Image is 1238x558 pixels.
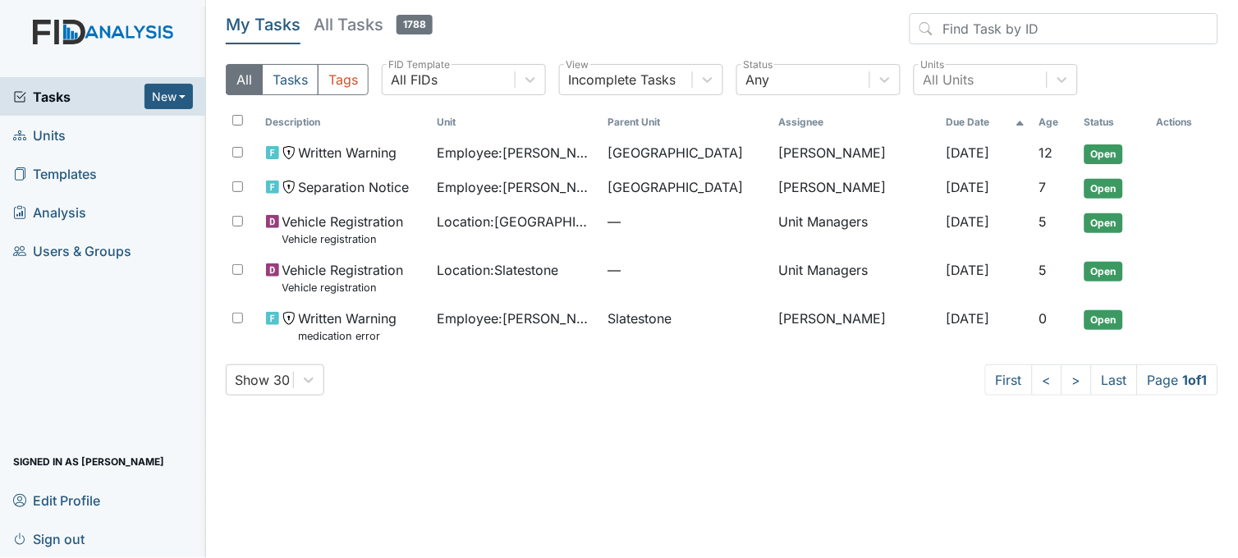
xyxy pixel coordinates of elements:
span: [DATE] [947,262,990,278]
div: Show 30 [235,370,290,390]
span: 0 [1039,310,1047,327]
a: First [985,364,1033,396]
h5: All Tasks [314,13,433,36]
th: Toggle SortBy [259,108,430,136]
span: 5 [1039,262,1047,278]
span: Edit Profile [13,487,100,513]
input: Toggle All Rows Selected [232,115,243,126]
a: < [1032,364,1062,396]
div: All FIDs [391,70,438,89]
span: Open [1084,179,1123,199]
div: Incomplete Tasks [568,70,676,89]
div: All Units [923,70,974,89]
span: 12 [1039,144,1052,161]
h5: My Tasks [226,13,300,36]
small: Vehicle registration [282,280,404,295]
span: [GEOGRAPHIC_DATA] [608,177,743,197]
span: Location : Slatestone [437,260,558,280]
small: Vehicle registration [282,231,404,247]
td: Unit Managers [773,254,940,302]
small: medication error [299,328,397,344]
span: Analysis [13,199,86,225]
span: Employee : [PERSON_NAME] [437,177,594,197]
td: Unit Managers [773,205,940,254]
strong: 1 of 1 [1183,372,1208,388]
th: Actions [1150,108,1218,136]
th: Toggle SortBy [940,108,1033,136]
th: Toggle SortBy [1078,108,1150,136]
span: Employee : [PERSON_NAME], Ky'Asia [437,143,594,162]
a: > [1061,364,1092,396]
td: [PERSON_NAME] [773,136,940,171]
span: Users & Groups [13,238,131,263]
span: Open [1084,310,1123,330]
span: — [608,260,765,280]
a: Last [1091,364,1138,396]
span: Open [1084,262,1123,281]
th: Toggle SortBy [430,108,601,136]
span: Written Warning medication error [299,309,397,344]
span: [DATE] [947,144,990,161]
span: 7 [1039,179,1046,195]
span: [DATE] [947,213,990,230]
div: Type filter [226,64,369,95]
th: Toggle SortBy [1032,108,1078,136]
span: Open [1084,144,1123,164]
input: Find Task by ID [910,13,1218,44]
span: Page [1137,364,1218,396]
span: Separation Notice [299,177,410,197]
span: Open [1084,213,1123,233]
span: Written Warning [299,143,397,162]
th: Toggle SortBy [601,108,772,136]
span: Templates [13,161,97,186]
div: Any [745,70,769,89]
td: [PERSON_NAME] [773,302,940,350]
span: Signed in as [PERSON_NAME] [13,449,164,474]
a: Tasks [13,87,144,107]
span: [DATE] [947,310,990,327]
button: New [144,84,194,109]
span: Sign out [13,526,85,551]
span: Units [13,122,66,148]
span: [DATE] [947,179,990,195]
td: [PERSON_NAME] [773,171,940,205]
span: Slatestone [608,309,672,328]
span: Vehicle Registration Vehicle registration [282,260,404,295]
span: 5 [1039,213,1047,230]
button: Tags [318,64,369,95]
nav: task-pagination [985,364,1218,396]
button: Tasks [262,64,319,95]
span: Location : [GEOGRAPHIC_DATA] [437,212,594,231]
span: Vehicle Registration Vehicle registration [282,212,404,247]
th: Assignee [773,108,940,136]
span: 1788 [397,15,433,34]
span: Employee : [PERSON_NAME] [437,309,594,328]
button: All [226,64,263,95]
span: [GEOGRAPHIC_DATA] [608,143,743,162]
span: — [608,212,765,231]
